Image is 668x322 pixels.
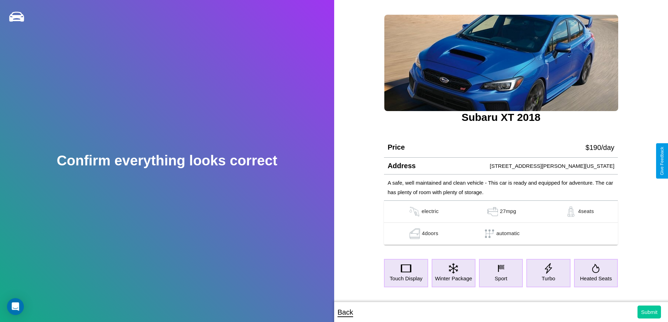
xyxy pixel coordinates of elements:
[338,306,353,318] p: Back
[495,274,507,283] p: Sport
[580,274,612,283] p: Heated Seats
[542,274,555,283] p: Turbo
[408,228,422,239] img: gas
[390,274,422,283] p: Touch Display
[660,147,664,175] div: Give Feedback
[435,274,472,283] p: Winter Package
[407,206,421,217] img: gas
[490,161,614,171] p: [STREET_ADDRESS][PERSON_NAME][US_STATE]
[486,206,500,217] img: gas
[637,306,661,318] button: Submit
[384,111,618,123] h3: Subaru XT 2018
[387,143,405,151] h4: Price
[387,178,614,197] p: A safe, well maintained and clean vehicle - This car is ready and equipped for adventure. The car...
[421,206,439,217] p: electric
[7,298,24,315] div: Open Intercom Messenger
[387,162,416,170] h4: Address
[564,206,578,217] img: gas
[422,228,438,239] p: 4 doors
[57,153,277,169] h2: Confirm everything looks correct
[586,141,614,154] p: $ 190 /day
[384,201,618,245] table: simple table
[578,206,594,217] p: 4 seats
[500,206,516,217] p: 27 mpg
[497,228,520,239] p: automatic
